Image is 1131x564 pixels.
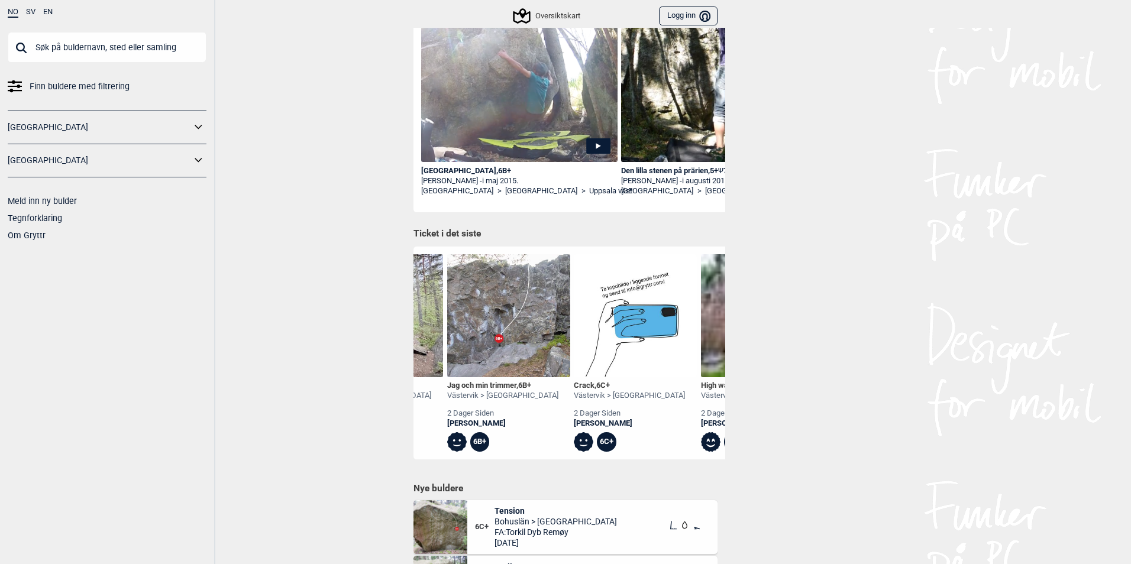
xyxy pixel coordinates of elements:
[724,432,744,452] div: 6B+
[581,186,586,196] span: >
[447,409,558,419] div: 2 dager siden
[421,176,618,186] div: [PERSON_NAME] -
[26,8,35,17] button: SV
[495,527,617,537] span: FA: Torkil Dyb Remøy
[30,78,130,95] span: Finn buldere med filtrering
[447,381,558,391] div: Jag och min trimmer ,
[447,254,570,377] img: Jag och min trimmer 230722
[597,432,616,452] div: 6C+
[701,381,812,391] div: High way ,
[447,419,558,429] a: [PERSON_NAME]
[497,186,502,196] span: >
[475,522,495,532] span: 6C+
[447,391,558,401] div: Västervik > [GEOGRAPHIC_DATA]
[8,152,191,169] a: [GEOGRAPHIC_DATA]
[621,186,693,196] a: [GEOGRAPHIC_DATA]
[574,381,685,391] div: Crack ,
[8,231,46,240] a: Om Gryttr
[574,409,685,419] div: 2 dager siden
[705,186,777,196] a: [GEOGRAPHIC_DATA]
[682,176,731,185] span: i augusti 2011.
[518,381,531,390] span: 6B+
[701,254,824,377] img: High way
[421,186,493,196] a: [GEOGRAPHIC_DATA]
[413,500,718,554] div: Tension6C+TensionBohuslän > [GEOGRAPHIC_DATA]FA:Torkil Dyb Remøy[DATE]
[495,505,617,516] span: Tension
[43,8,53,17] button: EN
[495,516,617,527] span: Bohuslän > [GEOGRAPHIC_DATA]
[482,176,518,185] span: i maj 2015.
[413,482,718,494] h1: Nye buldere
[574,254,697,377] img: Bilde Mangler
[701,409,812,419] div: 2 dager siden
[718,166,723,175] span: Ψ
[659,7,718,26] button: Logg inn
[495,537,617,548] span: [DATE]
[701,391,812,401] div: Västervik > [GEOGRAPHIC_DATA]
[621,166,817,176] div: Den lilla stenen på prärien , 5+ 7A
[574,391,685,401] div: Västervik > [GEOGRAPHIC_DATA]
[589,186,632,196] a: Uppsala väst
[697,186,702,196] span: >
[505,186,577,196] a: [GEOGRAPHIC_DATA]
[413,500,467,554] img: Tension
[8,78,206,95] a: Finn buldere med filtrering
[8,119,191,136] a: [GEOGRAPHIC_DATA]
[8,196,77,206] a: Meld inn ny bulder
[596,381,610,390] span: 6C+
[470,432,490,452] div: 6B+
[621,176,817,186] div: [PERSON_NAME] -
[701,419,812,429] a: [PERSON_NAME]
[413,228,718,241] h1: Ticket i det siste
[8,8,18,18] button: NO
[515,9,580,23] div: Oversiktskart
[574,419,685,429] a: [PERSON_NAME]
[8,32,206,63] input: Søk på buldernavn, sted eller samling
[8,213,62,223] a: Tegnforklaring
[421,166,618,176] div: [GEOGRAPHIC_DATA] , 6B+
